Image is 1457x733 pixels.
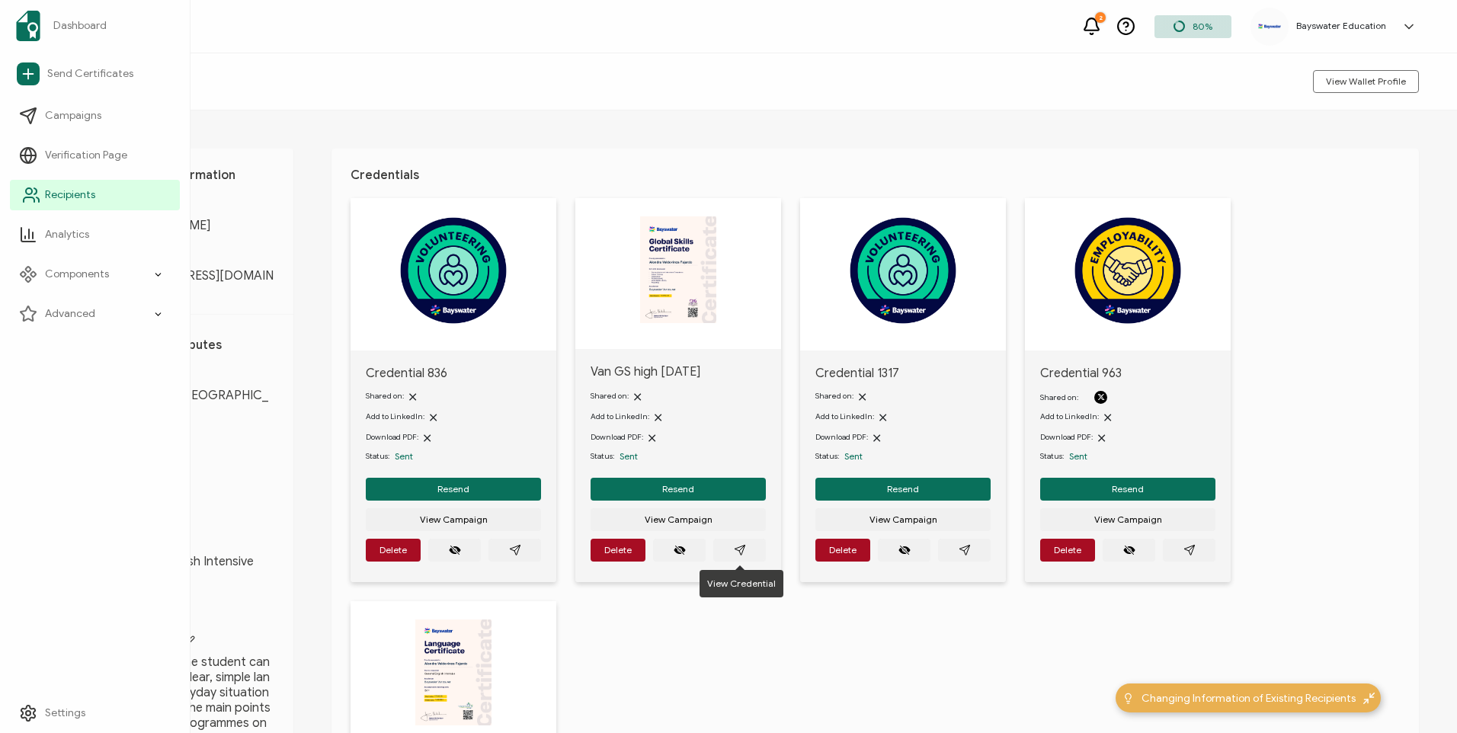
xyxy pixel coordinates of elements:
span: Verification Page [45,148,127,163]
span: Download PDF: [366,432,418,442]
span: View Campaign [869,515,937,524]
span: Delete [829,546,857,555]
span: Add to LinkedIn: [815,411,874,421]
a: Analytics [10,219,180,250]
span: Shared on: [815,391,853,401]
span: Status: [591,450,614,463]
span: Delete [1054,546,1081,555]
span: Resend [887,485,919,494]
span: Van GS high [DATE] [591,364,766,381]
span: Sent [395,450,413,462]
img: minimize-icon.svg [1363,693,1375,704]
img: e421b917-46e4-4ebc-81ec-125abdc7015c.png [1258,24,1281,29]
span: E-MAIL: [114,248,274,261]
span: Components [45,267,109,282]
span: [EMAIL_ADDRESS][DOMAIN_NAME] [114,268,274,299]
div: 2 [1095,12,1106,23]
button: View Campaign [366,508,541,531]
button: Delete [366,539,421,562]
button: Resend [366,478,541,501]
span: B1+ [114,604,274,619]
button: Resend [591,478,766,501]
span: Sent [620,450,638,462]
img: sertifier-logomark-colored.svg [16,11,40,41]
span: Status: [815,450,839,463]
span: Resend [662,485,694,494]
span: Sent [844,450,863,462]
iframe: Chat Widget [1381,660,1457,733]
ion-icon: paper plane outline [1183,544,1196,556]
button: Resend [1040,478,1215,501]
button: Resend [815,478,991,501]
span: View Campaign [1094,515,1162,524]
span: Finish Date [114,484,274,496]
ion-icon: eye off [1123,544,1135,556]
span: Sent [1069,450,1087,462]
h1: Personal Information [114,168,274,183]
span: Changing Information of Existing Recipients [1142,690,1356,706]
span: Shared on: [591,391,629,401]
span: FULL NAME: [114,198,274,210]
span: Credential 836 [366,366,541,381]
span: Add to LinkedIn: [591,411,649,421]
span: Status: [1040,450,1064,463]
a: Settings [10,698,180,728]
span: CEFR Score [114,584,274,597]
span: Download PDF: [591,432,643,442]
span: View Wallet Profile [1326,77,1406,86]
button: Delete [591,539,645,562]
span: 80% [1193,21,1212,32]
ion-icon: paper plane outline [734,544,746,556]
span: Credential 1317 [815,366,991,381]
span: Download PDF: [815,432,868,442]
span: Credential 963 [1040,366,1215,383]
a: Recipients [10,180,180,210]
ion-icon: eye off [674,544,686,556]
ion-icon: paper plane outline [959,544,971,556]
span: Resend [437,485,469,494]
span: Bayswater [GEOGRAPHIC_DATA] [114,388,274,418]
span: [DATE] [114,504,274,519]
span: View Campaign [420,515,488,524]
a: Verification Page [10,140,180,171]
button: Delete [1040,539,1095,562]
span: Delete [604,546,632,555]
a: Send Certificates [10,56,180,91]
ion-icon: paper plane outline [509,544,521,556]
h1: Credentials [351,168,1400,183]
span: Download PDF: [1040,432,1093,442]
span: Settings [45,706,85,721]
span: Status: [366,450,389,463]
span: Shared on: [1040,392,1078,402]
span: General English Intensive [114,554,274,569]
span: Add to LinkedIn: [366,411,424,421]
span: Course name [114,534,274,546]
span: Dashboard [53,18,107,34]
span: Campaigns [45,108,101,123]
span: Add to LinkedIn: [1040,411,1099,421]
span: School [114,368,274,380]
div: View Credential [700,570,783,597]
span: [PERSON_NAME] [114,218,274,233]
span: Advanced [45,306,95,322]
a: Dashboard [10,5,180,47]
span: View Campaign [645,515,712,524]
span: Start Date [114,434,274,446]
span: Recipients [45,187,95,203]
button: View Campaign [815,508,991,531]
button: View Campaign [1040,508,1215,531]
h1: Custom Attributes [114,338,274,353]
ion-icon: eye off [898,544,911,556]
h5: Bayswater Education [1296,21,1386,31]
span: Resend [1112,485,1144,494]
ion-icon: eye off [449,544,461,556]
span: Send Certificates [47,66,133,82]
span: Delete [379,546,407,555]
img: X Logo [1097,393,1105,401]
button: View Wallet Profile [1313,70,1419,93]
span: [DATE] [114,453,274,469]
button: Delete [815,539,870,562]
span: Shared on: [366,391,404,401]
a: Campaigns [10,101,180,131]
